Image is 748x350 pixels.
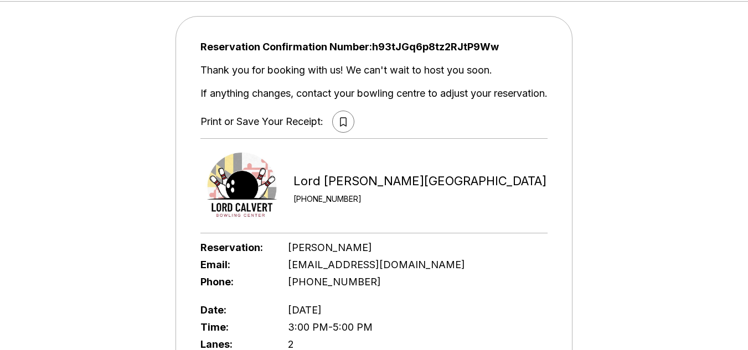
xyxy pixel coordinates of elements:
[288,338,294,350] span: 2
[200,242,270,253] span: Reservation:
[332,111,354,133] button: print reservation as PDF
[200,338,270,350] span: Lanes:
[200,64,548,76] div: Thank you for booking with us! We can't wait to host you soon.
[288,242,372,253] span: [PERSON_NAME]
[293,194,546,203] div: [PHONE_NUMBER]
[200,41,548,53] span: Reservation Confirmation Number: h93tJGq6p8tz2RJtP9Ww
[200,276,270,288] span: Phone:
[288,321,373,333] span: 3:00 PM - 5:00 PM
[288,304,322,316] span: [DATE]
[200,304,270,316] span: Date:
[200,87,548,100] div: If anything changes, contact your bowling centre to adjust your reservation.
[288,259,465,270] span: [EMAIL_ADDRESS][DOMAIN_NAME]
[200,321,270,333] span: Time:
[200,144,283,227] img: Lord Calvert Bowling Center
[200,116,323,128] div: Print or Save Your Receipt:
[288,276,381,288] span: [PHONE_NUMBER]
[293,174,546,189] div: Lord [PERSON_NAME][GEOGRAPHIC_DATA]
[200,259,270,270] span: Email:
